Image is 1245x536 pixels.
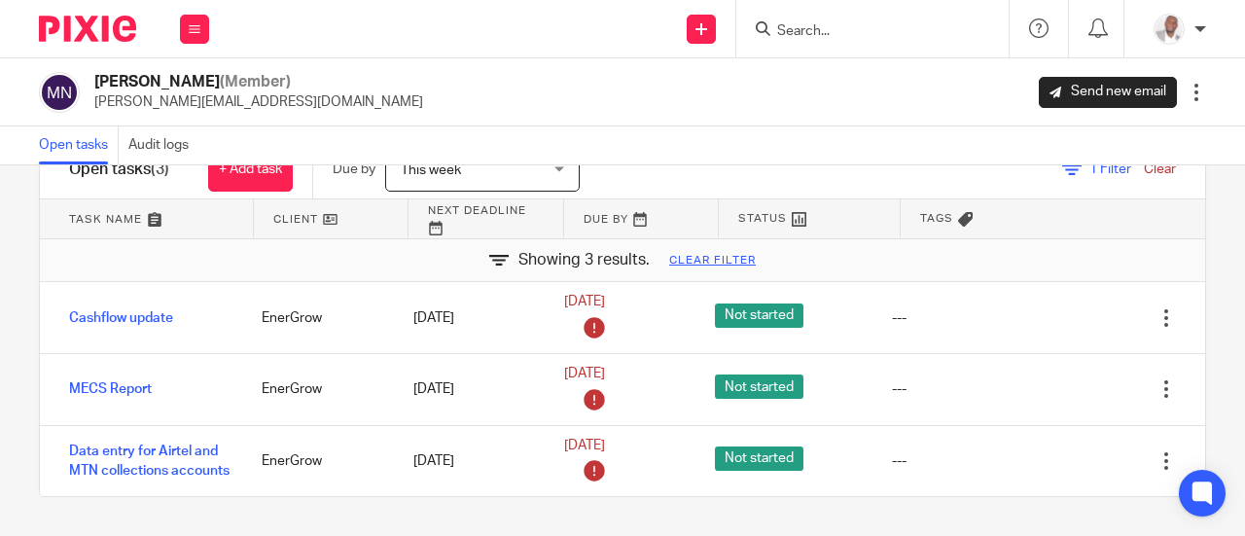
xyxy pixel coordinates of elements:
span: [DATE] [564,296,605,309]
div: --- [892,451,907,471]
div: [DATE] [394,442,545,481]
div: [DATE] [394,370,545,409]
a: + Add task [208,148,293,192]
span: [DATE] [564,439,605,452]
input: Search [775,23,950,41]
div: --- [892,379,907,399]
span: Not started [715,375,803,399]
a: Open tasks [39,126,119,164]
div: EnerGrow [242,299,393,338]
span: [DATE] [564,367,605,380]
img: Pixie [39,16,136,42]
h1: Open tasks [69,160,169,180]
p: Due by [333,160,375,179]
a: Clear filter [669,253,756,268]
span: Filter [1089,162,1131,176]
div: [DATE] [394,299,545,338]
span: Tags [920,210,953,227]
span: Not started [715,447,803,471]
a: Data entry for Airtel and MTN collections accounts [69,445,230,478]
div: EnerGrow [242,370,393,409]
img: svg%3E [39,72,80,113]
a: Send new email [1039,77,1177,108]
span: Status [738,210,787,227]
div: --- [892,308,907,328]
a: Clear [1144,162,1176,176]
p: [PERSON_NAME][EMAIL_ADDRESS][DOMAIN_NAME] [94,92,423,112]
div: EnerGrow [242,442,393,481]
span: (Member) [220,74,291,89]
span: (3) [151,161,169,177]
span: 1 [1089,162,1097,176]
img: Paul%20S%20-%20Picture.png [1154,14,1185,45]
span: This week [401,163,461,177]
span: Not started [715,304,803,328]
a: Cashflow update [69,311,173,325]
a: Audit logs [128,126,198,164]
h2: [PERSON_NAME] [94,72,423,92]
span: Showing 3 results. [518,249,650,271]
a: MECS Report [69,382,152,396]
